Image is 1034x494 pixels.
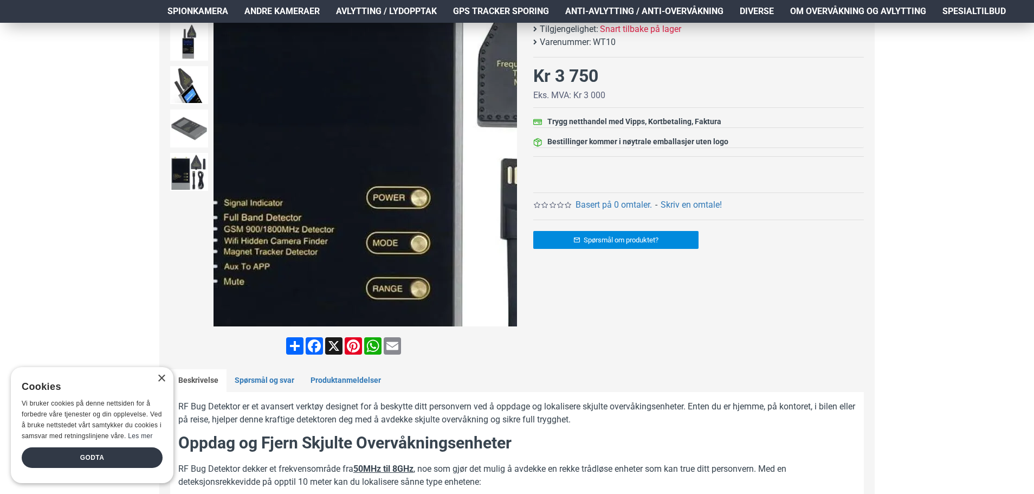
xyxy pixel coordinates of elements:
[576,198,652,211] a: Basert på 0 omtaler.
[336,5,437,18] span: Avlytting / Lydopptak
[376,317,380,321] span: Go to slide 4
[178,432,856,454] h2: Oppdag og Fjern Skjulte Overvåkningsenheter
[22,375,156,399] div: Cookies
[244,5,320,18] span: Andre kameraer
[170,23,208,61] img: RF Bug detektor - Spygadgets.no
[285,337,305,355] a: Share
[178,400,856,426] p: RF Bug Detektor er et avansert verktøy designet for å beskytte ditt personvern ved å oppdage og l...
[363,337,383,355] a: WhatsApp
[593,36,616,49] span: WT10
[324,337,344,355] a: X
[740,5,774,18] span: Diverse
[942,5,1006,18] span: Spesialtilbud
[547,136,728,147] div: Bestillinger kommer i nøytrale emballasjer uten logo
[383,337,402,355] a: Email
[533,63,598,89] div: Kr 3 750
[170,369,227,392] a: Beskrivelse
[22,447,163,468] div: Godta
[170,66,208,104] img: RF Bug detektor - Spygadgets.no
[344,337,363,355] a: Pinterest
[22,400,162,439] span: Vi bruker cookies på denne nettsiden for å forbedre våre tjenester og din opplevelse. Ved å bruke...
[367,317,372,321] span: Go to slide 3
[540,23,598,36] b: Tilgjengelighet:
[359,317,363,321] span: Go to slide 2
[302,369,389,392] a: Produktanmeldelser
[661,198,722,211] a: Skriv en omtale!
[498,165,517,184] div: Next slide
[353,464,413,474] u: 50MHz til 8GHz
[227,369,302,392] a: Spørsmål og svar
[547,116,721,127] div: Trygg netthandel med Vipps, Kortbetaling, Faktura
[170,153,208,191] img: RF Bug detektor - Spygadgets.no
[167,5,228,18] span: Spionkamera
[214,165,232,184] div: Previous slide
[214,23,517,326] img: RF Bug detektor - Spygadgets.no
[350,317,354,321] span: Go to slide 1
[533,231,699,249] a: Spørsmål om produktet?
[655,200,657,210] b: -
[128,432,152,440] a: Les mer, opens a new window
[790,5,926,18] span: Om overvåkning og avlytting
[178,463,856,489] p: RF Bug Detektor dekker et frekvensområde fra , noe som gjør det mulig å avdekke en rekke trådløse...
[565,5,723,18] span: Anti-avlytting / Anti-overvåkning
[540,36,591,49] b: Varenummer:
[600,23,681,36] span: Snart tilbake på lager
[170,110,208,147] img: RF Bug detektor - Spygadgets.no
[157,375,165,383] div: Close
[453,5,549,18] span: GPS Tracker Sporing
[305,337,324,355] a: Facebook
